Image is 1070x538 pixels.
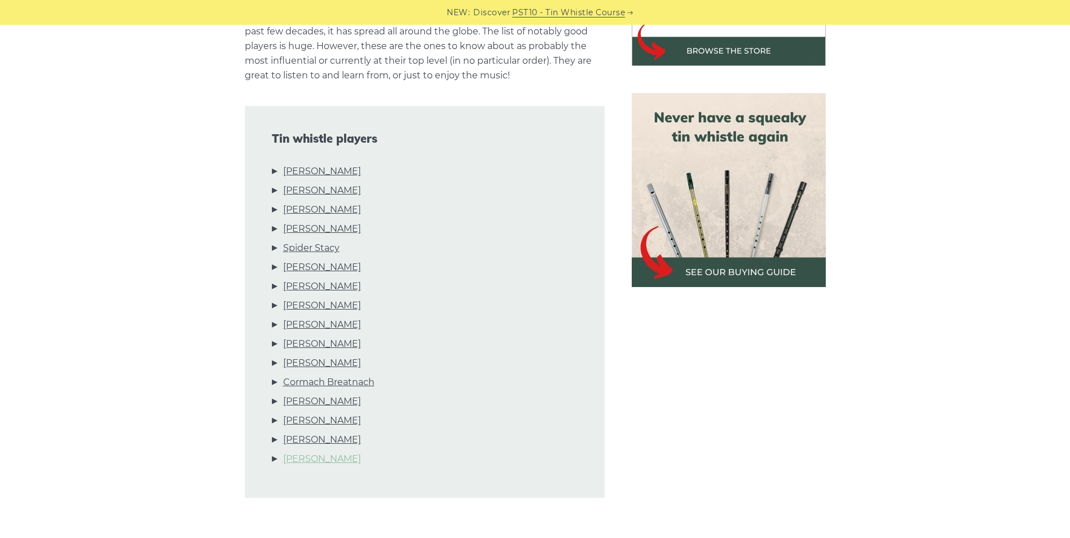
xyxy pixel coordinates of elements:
a: [PERSON_NAME] [283,337,361,351]
span: NEW: [447,6,470,19]
a: [PERSON_NAME] [283,222,361,236]
img: tin whistle buying guide [632,93,826,287]
a: [PERSON_NAME] [283,164,361,179]
a: [PERSON_NAME] [283,298,361,313]
a: [PERSON_NAME] [283,452,361,466]
span: Tin whistle players [272,132,578,145]
a: [PERSON_NAME] [283,356,361,371]
a: [PERSON_NAME] [283,317,361,332]
a: Spider Stacy [283,241,340,255]
a: [PERSON_NAME] [283,394,361,409]
a: [PERSON_NAME] [283,183,361,198]
a: [PERSON_NAME] [283,279,361,294]
a: [PERSON_NAME] [283,413,361,428]
a: [PERSON_NAME] [283,202,361,217]
a: [PERSON_NAME] [283,433,361,447]
span: Discover [473,6,510,19]
a: PST10 - Tin Whistle Course [512,6,625,19]
a: Cormach Breatnach [283,375,375,390]
a: [PERSON_NAME] [283,260,361,275]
